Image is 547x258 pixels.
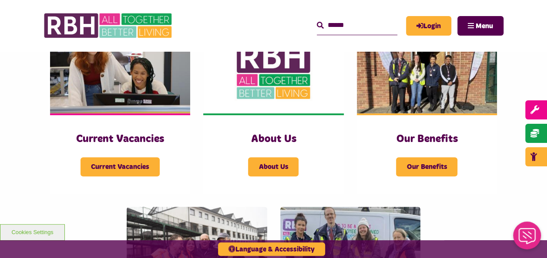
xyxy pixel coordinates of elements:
h3: Our Benefits [374,132,480,146]
h3: About Us [221,132,326,146]
img: Dropinfreehold2 [357,26,497,113]
img: IMG 1470 [50,26,190,113]
a: MyRBH [406,16,451,36]
input: Search [317,16,397,35]
span: Our Benefits [396,157,457,176]
iframe: Netcall Web Assistant for live chat [508,219,547,258]
button: Navigation [457,16,503,36]
a: Our Benefits Our Benefits [357,26,497,194]
button: Language & Accessibility [218,242,325,256]
a: Current Vacancies Current Vacancies [50,26,190,194]
span: About Us [248,157,299,176]
span: Menu [476,23,493,30]
span: Current Vacancies [81,157,160,176]
h3: Current Vacancies [67,132,173,146]
a: About Us About Us [203,26,343,194]
img: RBH Logo Social Media 480X360 (1) [203,26,343,113]
img: RBH [44,9,174,43]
